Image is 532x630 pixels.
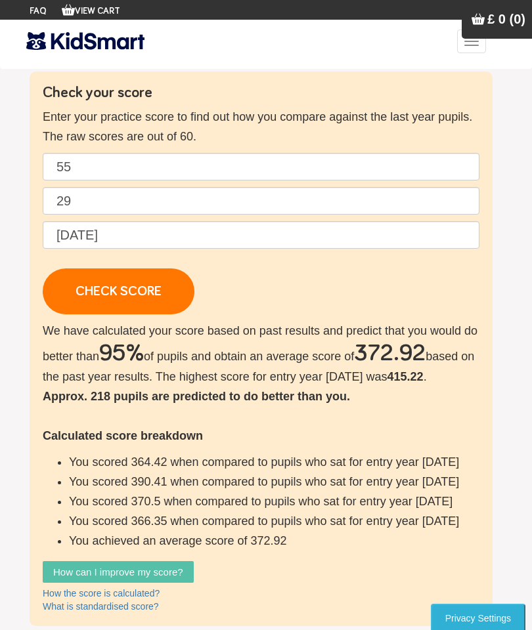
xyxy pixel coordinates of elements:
[388,370,424,383] b: 415.22
[43,187,479,215] input: Maths raw score
[472,12,485,26] img: Your items in the shopping basket
[43,107,479,146] p: Enter your practice score to find out how you compare against the last year pupils. The raw score...
[43,588,160,598] a: How the score is calculated?
[69,472,479,492] li: You scored 390.41 when compared to pupils who sat for entry year [DATE]
[62,3,75,16] img: Your items in the shopping basket
[43,221,479,249] input: Date of birth (d/m/y) e.g. 27/12/2007
[43,601,159,612] a: What is standardised score?
[487,12,525,26] span: £ 0 (0)
[354,341,426,367] h2: 372.92
[69,511,479,531] li: You scored 366.35 when compared to pupils who sat for entry year [DATE]
[99,341,144,367] h2: 95%
[43,153,479,180] input: English raw score
[69,492,479,511] li: You scored 370.5 when compared to pupils who sat for entry year [DATE]
[43,85,479,100] h4: Check your score
[26,30,144,52] img: KidSmart logo
[69,452,479,472] li: You scored 364.42 when compared to pupils who sat for entry year [DATE]
[30,7,47,16] a: FAQ
[43,561,194,583] a: How can I improve my score?
[43,390,350,403] b: Approx. 218 pupils are predicted to do better than you.
[62,7,120,16] a: View Cart
[43,268,194,314] a: CHECK SCORE
[43,429,203,442] b: Calculated score breakdown
[69,531,479,551] li: You achieved an average score of 372.92
[43,321,479,551] p: We have calculated your score based on past results and predict that you would do better than of ...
